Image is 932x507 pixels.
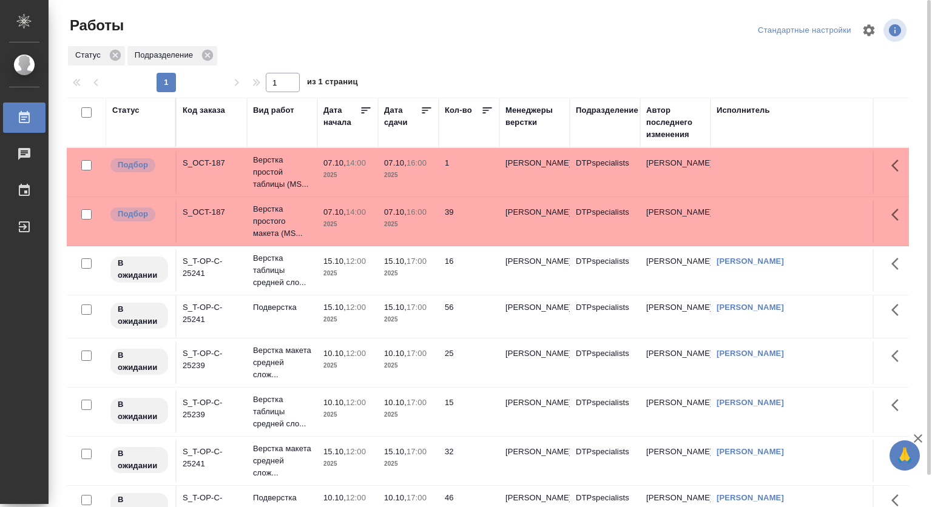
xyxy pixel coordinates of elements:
[717,257,784,266] a: [PERSON_NAME]
[884,391,913,420] button: Здесь прячутся важные кнопки
[346,207,366,217] p: 14:00
[640,341,711,384] td: [PERSON_NAME]
[118,208,148,220] p: Подбор
[109,206,169,223] div: Можно подбирать исполнителей
[323,303,346,312] p: 15.10,
[439,151,499,193] td: 1
[67,16,124,35] span: Работы
[323,158,346,167] p: 07.10,
[570,391,640,433] td: DTPspecialists
[407,303,427,312] p: 17:00
[439,341,499,384] td: 25
[346,257,366,266] p: 12:00
[253,492,311,504] p: Подверстка
[112,104,140,116] div: Статус
[505,206,564,218] p: [PERSON_NAME]
[346,303,366,312] p: 12:00
[717,447,784,456] a: [PERSON_NAME]
[323,447,346,456] p: 15.10,
[323,398,346,407] p: 10.10,
[127,46,217,65] div: Подразделение
[505,104,564,129] div: Менеджеры верстки
[346,158,366,167] p: 14:00
[884,295,913,324] button: Здесь прячутся важные кнопки
[570,151,640,193] td: DTPspecialists
[384,458,433,470] p: 2025
[439,391,499,433] td: 15
[323,458,372,470] p: 2025
[253,301,311,314] p: Подверстка
[346,447,366,456] p: 12:00
[118,257,161,281] p: В ожидании
[439,295,499,338] td: 56
[894,443,915,468] span: 🙏
[384,360,433,372] p: 2025
[109,157,169,173] div: Можно подбирать исполнителей
[183,397,241,421] div: S_T-OP-C-25239
[346,398,366,407] p: 12:00
[109,301,169,330] div: Исполнитель назначен, приступать к работе пока рано
[253,104,294,116] div: Вид работ
[640,440,711,482] td: [PERSON_NAME]
[323,409,372,421] p: 2025
[183,104,225,116] div: Код заказа
[253,154,311,190] p: Верстка простой таблицы (MS...
[884,440,913,469] button: Здесь прячутся важные кнопки
[118,159,148,171] p: Подбор
[576,104,638,116] div: Подразделение
[439,440,499,482] td: 32
[884,151,913,180] button: Здесь прячутся важные кнопки
[570,295,640,338] td: DTPspecialists
[884,200,913,229] button: Здесь прячутся важные кнопки
[253,252,311,289] p: Верстка таблицы средней сло...
[407,398,427,407] p: 17:00
[407,447,427,456] p: 17:00
[323,257,346,266] p: 15.10,
[75,49,105,61] p: Статус
[109,446,169,474] div: Исполнитель назначен, приступать к работе пока рано
[505,348,564,360] p: [PERSON_NAME]
[346,349,366,358] p: 12:00
[439,249,499,292] td: 16
[109,348,169,376] div: Исполнитель назначен, приступать к работе пока рано
[755,21,854,40] div: split button
[384,447,407,456] p: 15.10,
[384,257,407,266] p: 15.10,
[384,314,433,326] p: 2025
[505,301,564,314] p: [PERSON_NAME]
[640,249,711,292] td: [PERSON_NAME]
[118,349,161,374] p: В ожидании
[407,207,427,217] p: 16:00
[384,207,407,217] p: 07.10,
[407,493,427,502] p: 17:00
[384,158,407,167] p: 07.10,
[570,440,640,482] td: DTPspecialists
[717,303,784,312] a: [PERSON_NAME]
[646,104,704,141] div: Автор последнего изменения
[118,448,161,472] p: В ожидании
[323,360,372,372] p: 2025
[307,75,358,92] span: из 1 страниц
[109,397,169,425] div: Исполнитель назначен, приступать к работе пока рано
[505,397,564,409] p: [PERSON_NAME]
[384,493,407,502] p: 10.10,
[505,492,564,504] p: [PERSON_NAME]
[640,295,711,338] td: [PERSON_NAME]
[505,446,564,458] p: [PERSON_NAME]
[640,200,711,243] td: [PERSON_NAME]
[407,349,427,358] p: 17:00
[384,267,433,280] p: 2025
[890,440,920,471] button: 🙏
[717,104,770,116] div: Исполнитель
[183,157,241,169] div: S_OCT-187
[323,104,360,129] div: Дата начала
[570,249,640,292] td: DTPspecialists
[384,303,407,312] p: 15.10,
[323,314,372,326] p: 2025
[118,303,161,327] p: В ожидании
[445,104,472,116] div: Кол-во
[323,207,346,217] p: 07.10,
[384,218,433,230] p: 2025
[407,257,427,266] p: 17:00
[717,493,784,502] a: [PERSON_NAME]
